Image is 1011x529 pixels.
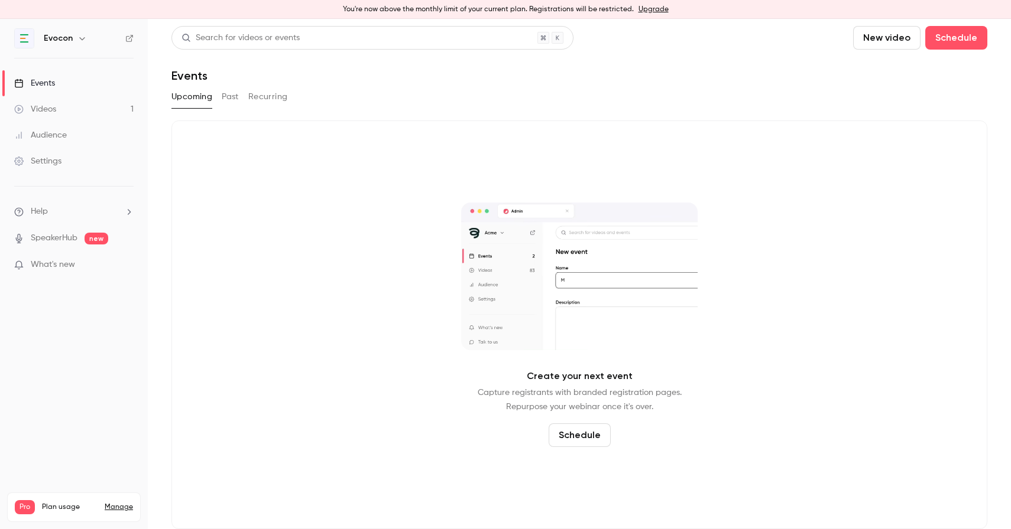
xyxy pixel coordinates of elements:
[119,260,134,270] iframe: Noticeable Trigger
[105,502,133,512] a: Manage
[853,26,921,50] button: New video
[171,68,208,83] h1: Events
[31,259,75,271] span: What's new
[44,32,73,44] h6: Evocon
[14,205,134,218] li: help-dropdown-opener
[31,232,77,244] a: SpeakerHub
[639,5,669,14] a: Upgrade
[527,369,633,383] p: Create your next event
[222,87,239,106] button: Past
[85,233,108,244] span: new
[15,500,35,514] span: Pro
[925,26,987,50] button: Schedule
[31,205,48,218] span: Help
[15,29,34,48] img: Evocon
[14,155,61,167] div: Settings
[549,423,611,447] button: Schedule
[14,77,55,89] div: Events
[14,103,56,115] div: Videos
[478,386,682,414] p: Capture registrants with branded registration pages. Repurpose your webinar once it's over.
[248,87,288,106] button: Recurring
[42,502,98,512] span: Plan usage
[14,129,67,141] div: Audience
[182,32,300,44] div: Search for videos or events
[171,87,212,106] button: Upcoming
